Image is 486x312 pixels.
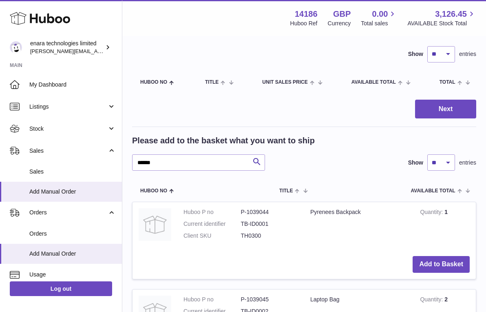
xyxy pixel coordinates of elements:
[295,9,318,20] strong: 14186
[435,9,467,20] span: 3,126.45
[30,40,104,55] div: enara technologies limited
[328,20,351,27] div: Currency
[304,202,414,250] td: Pyrenees Backpack
[29,147,107,155] span: Sales
[459,50,476,58] span: entries
[459,159,476,167] span: entries
[205,80,219,85] span: Title
[29,250,116,258] span: Add Manual Order
[414,202,476,250] td: 1
[241,296,298,303] dd: P-1039045
[183,232,241,240] dt: Client SKU
[29,168,116,176] span: Sales
[262,80,307,85] span: Unit Sales Price
[29,125,107,133] span: Stock
[140,80,167,85] span: Huboo no
[420,296,444,305] strong: Quantity
[413,256,470,273] button: Add to Basket
[29,230,116,238] span: Orders
[408,159,423,167] label: Show
[10,281,112,296] a: Log out
[29,81,116,89] span: My Dashboard
[183,296,241,303] dt: Huboo P no
[183,208,241,216] dt: Huboo P no
[279,188,293,194] span: Title
[361,20,397,27] span: Total sales
[411,188,455,194] span: AVAILABLE Total
[290,20,318,27] div: Huboo Ref
[372,9,388,20] span: 0.00
[361,9,397,27] a: 0.00 Total sales
[30,48,163,54] span: [PERSON_NAME][EMAIL_ADDRESS][DOMAIN_NAME]
[408,50,423,58] label: Show
[29,209,107,216] span: Orders
[415,100,476,119] button: Next
[29,188,116,196] span: Add Manual Order
[420,209,444,217] strong: Quantity
[241,220,298,228] dd: TB-ID0001
[333,9,351,20] strong: GBP
[140,188,167,194] span: Huboo no
[440,80,455,85] span: Total
[29,271,116,279] span: Usage
[407,20,476,27] span: AVAILABLE Stock Total
[183,220,241,228] dt: Current identifier
[10,41,22,53] img: Dee@enara.co
[29,103,107,111] span: Listings
[241,232,298,240] dd: TH0300
[241,208,298,216] dd: P-1039044
[132,135,315,146] h2: Please add to the basket what you want to ship
[407,9,476,27] a: 3,126.45 AVAILABLE Stock Total
[351,80,396,85] span: AVAILABLE Total
[139,208,171,241] img: Pyrenees Backpack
